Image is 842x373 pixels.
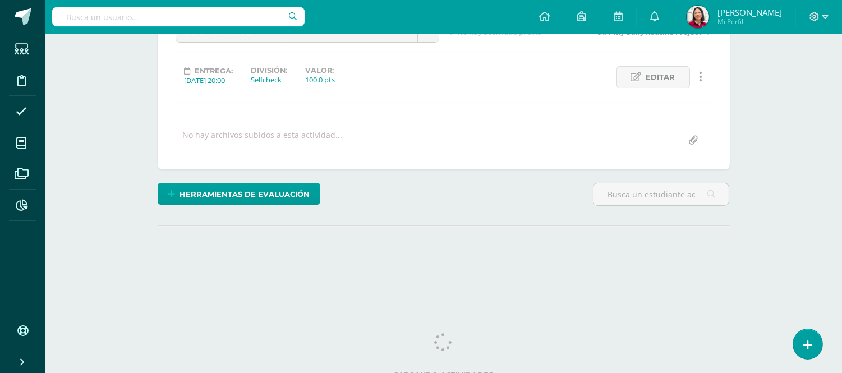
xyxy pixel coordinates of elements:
[52,7,305,26] input: Busca un usuario...
[717,7,782,18] span: [PERSON_NAME]
[717,17,782,26] span: Mi Perfil
[251,66,288,75] label: División:
[185,75,233,85] div: [DATE] 20:00
[306,75,335,85] div: 100.0 pts
[158,183,320,205] a: Herramientas de evaluación
[251,75,288,85] div: Selfcheck
[195,67,233,75] span: Entrega:
[593,183,729,205] input: Busca un estudiante aquí...
[687,6,709,28] img: 08057eefb9b834750ea7e3b3622e3058.png
[646,67,675,88] span: Editar
[183,130,343,151] div: No hay archivos subidos a esta actividad...
[306,66,335,75] label: Valor:
[180,184,310,205] span: Herramientas de evaluación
